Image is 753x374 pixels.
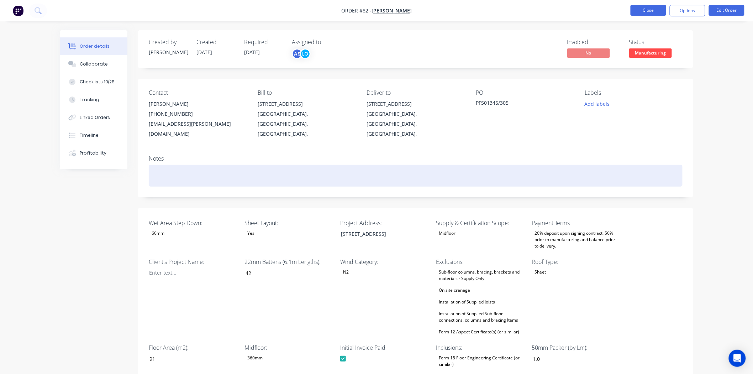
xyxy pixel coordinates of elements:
[631,5,666,16] button: Close
[476,89,573,96] div: PO
[629,48,672,57] span: Manufacturing
[567,48,610,57] span: No
[258,99,355,109] div: [STREET_ADDRESS]
[532,229,621,251] div: 20% deposit upon signing contract. 50% prior to manufacturing and balance prior to delivery.
[13,5,23,16] img: Factory
[729,350,746,367] div: Open Intercom Messenger
[340,343,429,352] label: Initial Invoice Paid
[80,43,110,50] div: Order details
[436,258,525,266] label: Exclusions:
[367,109,464,139] div: [GEOGRAPHIC_DATA], [GEOGRAPHIC_DATA], [GEOGRAPHIC_DATA],
[60,55,127,73] button: Collaborate
[239,267,333,278] input: Enter number...
[585,89,683,96] div: Labels
[436,219,525,227] label: Supply & Certification Scope:
[436,297,498,307] div: Installation of Supplied Joists
[196,39,236,46] div: Created
[340,258,429,266] label: Wind Category:
[367,99,464,139] div: [STREET_ADDRESS][GEOGRAPHIC_DATA], [GEOGRAPHIC_DATA], [GEOGRAPHIC_DATA],
[532,343,621,352] label: 50mm Packer (by Lm):
[340,219,429,227] label: Project Address:
[300,48,311,59] div: LO
[144,353,238,364] input: Enter number...
[60,37,127,55] button: Order details
[149,155,683,162] div: Notes
[244,39,283,46] div: Required
[244,219,333,227] label: Sheet Layout:
[80,150,106,156] div: Profitability
[436,286,473,295] div: On site cranage
[60,73,127,91] button: Checklists 10/28
[340,267,352,277] div: N2
[341,7,372,14] span: Order #82 -
[436,309,525,325] div: Installation of Supplied Sub-floor connections, columns and bracing Items
[149,219,238,227] label: Wet Area Step Down:
[670,5,705,16] button: Options
[60,144,127,162] button: Profitability
[149,99,246,139] div: [PERSON_NAME][PHONE_NUMBER][EMAIL_ADDRESS][PERSON_NAME][DOMAIN_NAME]
[80,97,99,103] div: Tracking
[244,49,260,56] span: [DATE]
[80,114,110,121] div: Linked Orders
[80,132,99,139] div: Timeline
[532,258,621,266] label: Roof Type:
[149,258,238,266] label: Client's Project Name:
[629,39,683,46] div: Status
[372,7,412,14] a: [PERSON_NAME]
[258,99,355,139] div: [STREET_ADDRESS][GEOGRAPHIC_DATA], [GEOGRAPHIC_DATA], [GEOGRAPHIC_DATA],
[436,229,459,238] div: Midfloor
[436,353,525,369] div: Form 15 Floor Engineering Certificate (or similar)
[436,343,525,352] label: Inclusions:
[567,39,621,46] div: Invoiced
[80,79,115,85] div: Checklists 10/28
[149,99,246,109] div: [PERSON_NAME]
[60,126,127,144] button: Timeline
[436,327,522,337] div: Form 12 Aspect Certificate(s) (or similar)
[244,343,333,352] label: Midfloor:
[80,61,108,67] div: Collaborate
[527,353,621,364] input: Enter number...
[149,48,188,56] div: [PERSON_NAME]
[244,353,265,363] div: 360mm
[532,219,621,227] label: Payment Terms
[367,89,464,96] div: Deliver to
[149,89,246,96] div: Contact
[367,99,464,109] div: [STREET_ADDRESS]
[244,258,333,266] label: 22mm Battens (6.1m Lengths):
[292,48,302,59] div: AS
[196,49,212,56] span: [DATE]
[629,48,672,59] button: Manufacturing
[258,89,355,96] div: Bill to
[292,48,311,59] button: ASLO
[476,99,565,109] div: PF501345/305
[335,229,424,239] div: [STREET_ADDRESS]
[244,229,257,238] div: Yes
[149,119,246,139] div: [EMAIL_ADDRESS][PERSON_NAME][DOMAIN_NAME]
[436,267,525,283] div: Sub-floor columns, bracing, brackets and materials - Supply Only
[532,267,549,277] div: Sheet
[149,39,188,46] div: Created by
[581,99,614,109] button: Add labels
[60,91,127,109] button: Tracking
[709,5,744,16] button: Edit Order
[149,229,167,238] div: 60mm
[149,109,246,119] div: [PHONE_NUMBER]
[149,343,238,352] label: Floor Area (m2):
[292,39,363,46] div: Assigned to
[258,109,355,139] div: [GEOGRAPHIC_DATA], [GEOGRAPHIC_DATA], [GEOGRAPHIC_DATA],
[60,109,127,126] button: Linked Orders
